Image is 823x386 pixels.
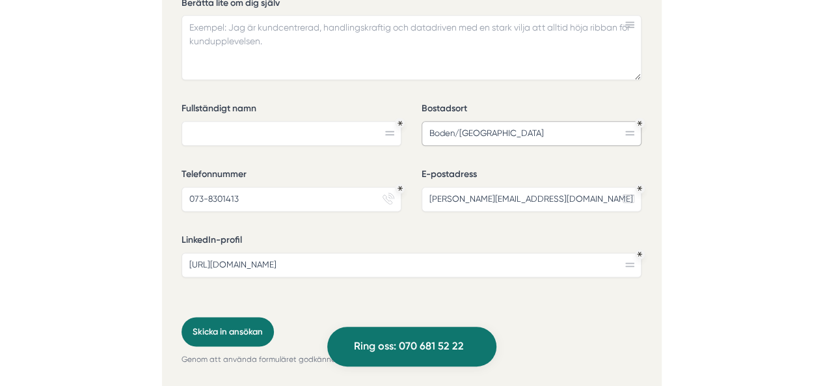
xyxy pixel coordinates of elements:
[182,234,641,250] label: LinkedIn-profil
[637,186,642,191] div: Obligatoriskt
[422,168,641,184] label: E-postadress
[182,168,401,184] label: Telefonnummer
[327,327,496,366] a: Ring oss: 070 681 52 22
[182,102,401,118] label: Fullständigt namn
[422,102,641,118] label: Bostadsort
[398,120,403,126] div: Obligatoriskt
[182,317,274,346] button: Skicka in ansökan
[182,353,641,366] p: Genom att använda formuläret godkänner du vår integritetspolicy.
[354,338,464,355] span: Ring oss: 070 681 52 22
[637,251,642,256] div: Obligatoriskt
[398,186,403,191] div: Obligatoriskt
[637,120,642,126] div: Obligatoriskt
